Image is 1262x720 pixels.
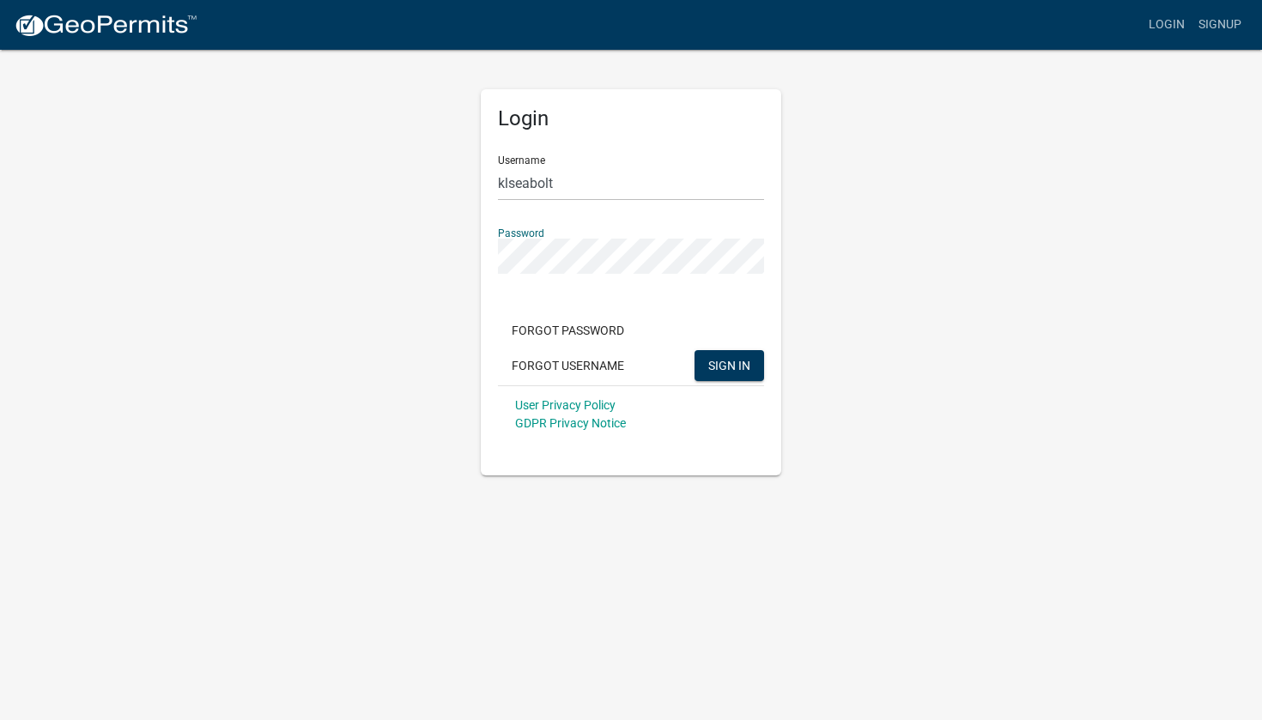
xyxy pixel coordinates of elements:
[498,350,638,381] button: Forgot Username
[1142,9,1192,41] a: Login
[1192,9,1248,41] a: Signup
[515,398,616,412] a: User Privacy Policy
[708,358,750,372] span: SIGN IN
[695,350,764,381] button: SIGN IN
[498,315,638,346] button: Forgot Password
[515,416,626,430] a: GDPR Privacy Notice
[498,106,764,131] h5: Login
